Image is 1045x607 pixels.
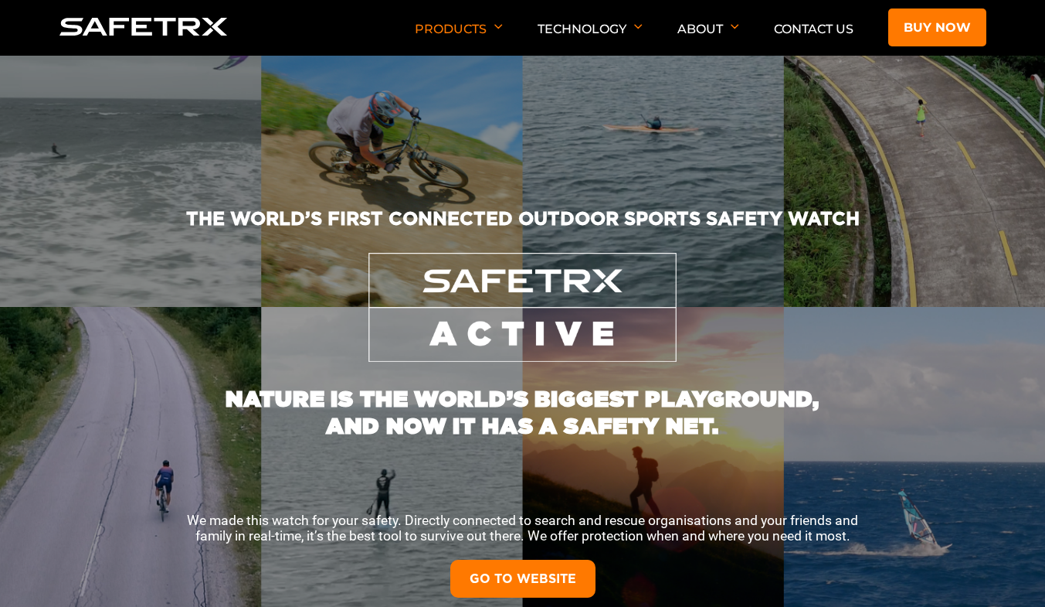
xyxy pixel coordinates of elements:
[677,22,739,56] p: About
[175,513,870,544] p: We made this watch for your safety. Directly connected to search and rescue organisations and you...
[59,18,228,36] img: Logo SafeTrx
[415,22,503,56] p: Products
[731,24,739,29] img: Arrow down icon
[538,22,643,56] p: Technology
[774,22,853,36] a: Contact Us
[368,253,677,362] img: SafeTrx Active Logo
[104,207,940,253] h2: THE WORLD’S FIRST CONNECTED OUTDOOR SPORTS SAFETY WATCH
[634,24,643,29] img: Arrow down icon
[214,362,832,439] h1: NATURE IS THE WORLD’S BIGGEST PLAYGROUND, AND NOW IT HAS A SAFETY NET.
[494,24,503,29] img: Arrow down icon
[450,560,595,598] a: GO TO WEBSITE
[888,9,986,46] a: Buy now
